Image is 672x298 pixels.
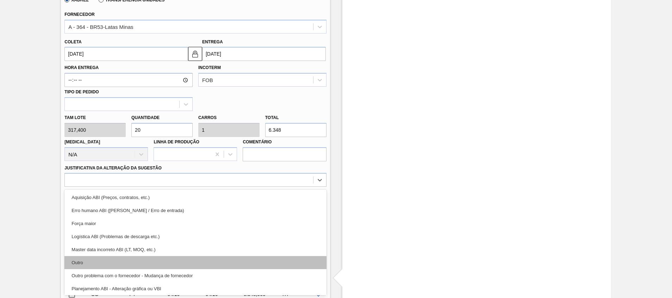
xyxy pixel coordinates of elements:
[64,63,193,73] label: Hora Entrega
[64,256,326,269] div: Outro
[64,269,326,282] div: Outro problema com o fornecedor - Mudança de fornecedor
[64,113,126,123] label: Tam lote
[202,39,223,44] label: Entrega
[64,188,326,199] label: Observações
[64,243,326,256] div: Master data incorreto ABI (LT, MOQ, etc.)
[131,115,160,120] label: Quantidade
[64,282,326,295] div: Planejamento ABI - Alteração gráfica ou VBI
[64,47,188,61] input: dd/mm/yyyy
[154,139,199,144] label: Linha de Produção
[265,115,279,120] label: Total
[198,115,217,120] label: Carros
[64,12,94,17] label: Fornecedor
[64,39,81,44] label: Coleta
[64,139,100,144] label: [MEDICAL_DATA]
[64,166,162,170] label: Justificativa da Alteração da Sugestão
[64,191,326,204] div: Aquisição ABI (Preços, contratos, etc.)
[64,204,326,217] div: Erro humano ABI ([PERSON_NAME] / Erro de entrada)
[64,89,99,94] label: Tipo de pedido
[64,230,326,243] div: Logística ABI (Problemas de descarga etc.)
[188,47,202,61] button: locked
[68,24,133,30] div: A - 364 - BR53-Latas Minas
[243,137,326,147] label: Comentário
[64,217,326,230] div: Força maior
[202,47,326,61] input: dd/mm/yyyy
[191,50,199,58] img: locked
[198,65,221,70] label: Incoterm
[202,77,213,83] div: FOB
